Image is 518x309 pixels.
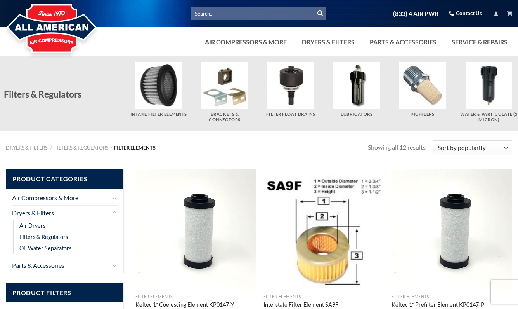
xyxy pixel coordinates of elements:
a: Visit product category Lubricators [327,62,386,117]
a: Parts & Accessories [12,258,109,273]
nav: Filter Elements [6,145,368,151]
h5: Lubricators [327,112,386,117]
h5: Mufflers [393,112,452,117]
button: Toggle [111,208,118,217]
button: Toggle [111,193,118,203]
a: Login [494,9,499,18]
h5: Intake Filter Elements [130,112,188,117]
button: Submit [314,8,326,19]
h5: Brackets & Connectors [196,112,254,123]
h5: Filter Float Drains [262,112,320,117]
p: Filter Elements [392,294,512,299]
p: Filter Elements [263,294,384,299]
a: (833) 4 AIR PWR [393,7,438,21]
a: Service & Repairs [447,34,512,50]
img: Lubricators [333,62,380,109]
img: Water & Particulate (5 Micron) [466,62,512,109]
img: Keltec 1" Coelescing Element KP0147-Y [135,169,256,290]
span: / [50,145,52,151]
a: Air Compressors & More [200,34,291,50]
p: Filter Elements [135,294,256,299]
a: Visit product category Filter Float Drains [262,62,320,117]
a: Dryers & Filters [12,206,109,220]
span: Filters & Regulators [4,89,81,100]
a: Air Dryers [19,220,45,231]
a: Filters & Regulators [19,231,68,243]
a: Filters & Regulators [54,145,109,151]
p: Showing all 12 results [368,142,426,152]
a: Contact Us [449,7,482,19]
img: Mufflers [399,62,446,109]
select: Shop order [433,140,512,155]
a: Visit product category Brackets & Connectors [196,62,254,123]
a: Air Compressors & More [12,190,109,205]
img: Intake Filter Elements [135,62,182,109]
img: Air Filter SA9F [263,169,384,290]
a: Visit product category Intake Filter Elements [130,62,188,117]
span: Product Filters [6,283,123,302]
a: Oil Water Separators [19,243,71,254]
input: Search… [191,7,326,20]
button: Toggle [111,261,118,270]
img: Filter Float Drains [267,62,314,109]
span: / [111,145,113,151]
a: Dryers & Filters [297,34,359,50]
a: Visit product category Mufflers [393,62,452,117]
a: Dryers & Filters [6,145,48,151]
img: Keltec 1" Prefilter Element KP0147-P [392,169,512,290]
a: Parts & Accessories [365,34,441,50]
span: Product Categories [6,169,123,189]
img: Brackets & Connectors [201,62,248,109]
